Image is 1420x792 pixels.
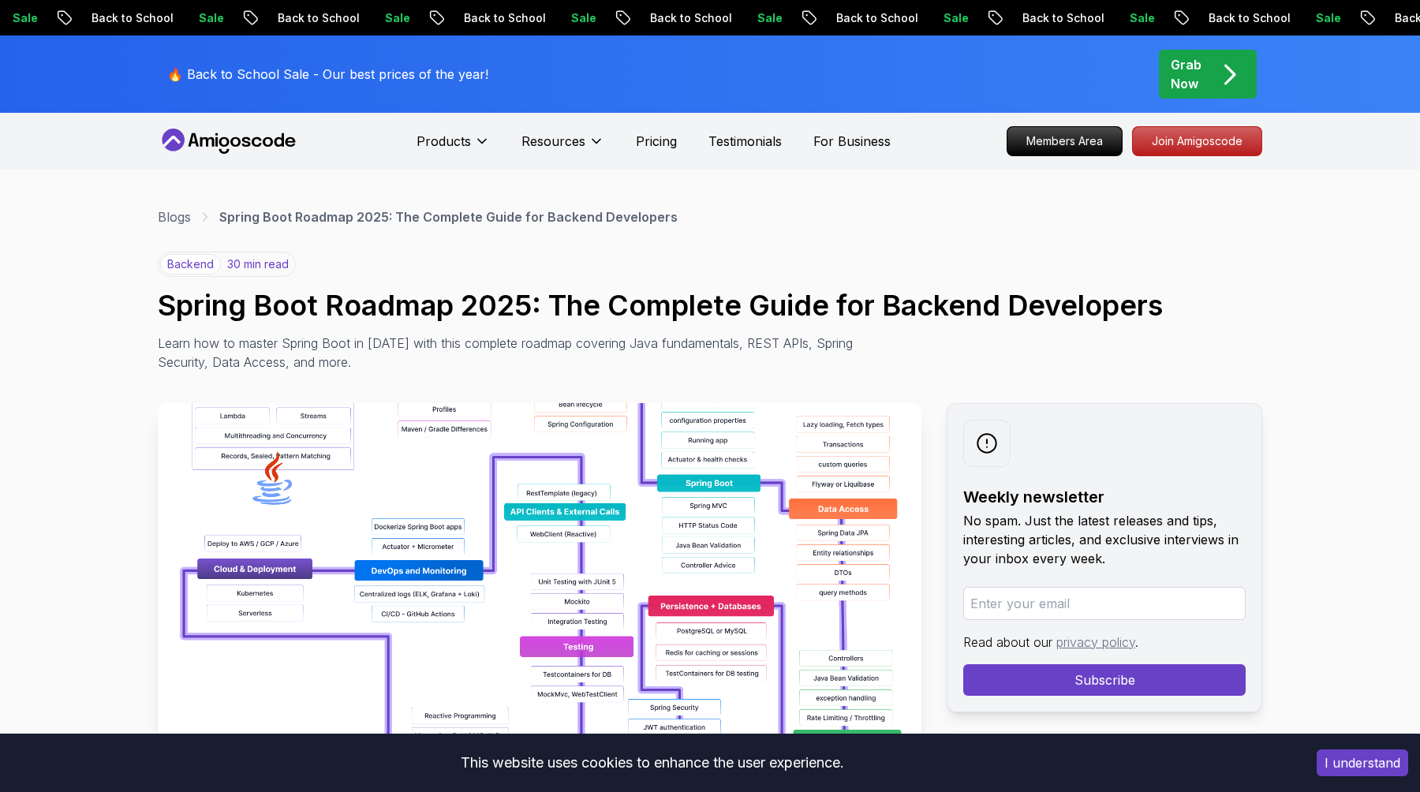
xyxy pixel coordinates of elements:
[931,10,981,26] p: Sale
[1010,10,1117,26] p: Back to School
[158,207,191,226] a: Blogs
[1317,749,1408,776] button: Accept cookies
[417,132,490,163] button: Products
[451,10,559,26] p: Back to School
[824,10,931,26] p: Back to School
[813,132,891,151] a: For Business
[1132,126,1262,156] a: Join Amigoscode
[158,403,921,758] img: Spring Boot Roadmap 2025: The Complete Guide for Backend Developers thumbnail
[79,10,186,26] p: Back to School
[1171,55,1201,93] p: Grab Now
[963,587,1246,620] input: Enter your email
[963,633,1246,652] p: Read about our .
[1196,10,1303,26] p: Back to School
[521,132,604,163] button: Resources
[963,486,1246,508] h2: Weekly newsletter
[372,10,423,26] p: Sale
[1133,127,1261,155] p: Join Amigoscode
[12,745,1293,780] div: This website uses cookies to enhance the user experience.
[521,132,585,151] p: Resources
[1117,10,1168,26] p: Sale
[158,290,1262,321] h1: Spring Boot Roadmap 2025: The Complete Guide for Backend Developers
[265,10,372,26] p: Back to School
[167,65,488,84] p: 🔥 Back to School Sale - Our best prices of the year!
[637,10,745,26] p: Back to School
[559,10,609,26] p: Sale
[708,132,782,151] a: Testimonials
[636,132,677,151] a: Pricing
[219,207,678,226] p: Spring Boot Roadmap 2025: The Complete Guide for Backend Developers
[1007,126,1123,156] a: Members Area
[1007,127,1122,155] p: Members Area
[227,256,289,272] p: 30 min read
[963,511,1246,568] p: No spam. Just the latest releases and tips, interesting articles, and exclusive interviews in you...
[963,664,1246,696] button: Subscribe
[186,10,237,26] p: Sale
[160,254,221,275] p: backend
[1303,10,1354,26] p: Sale
[1056,634,1135,650] a: privacy policy
[745,10,795,26] p: Sale
[417,132,471,151] p: Products
[158,334,865,372] p: Learn how to master Spring Boot in [DATE] with this complete roadmap covering Java fundamentals, ...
